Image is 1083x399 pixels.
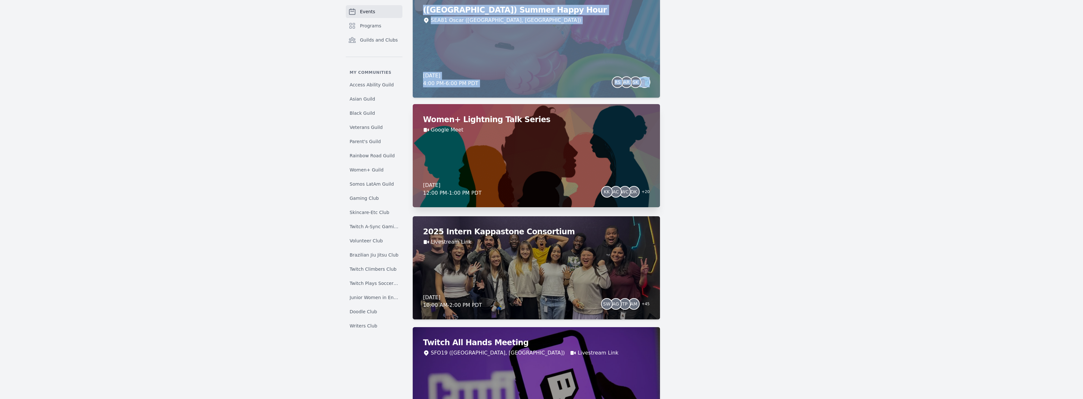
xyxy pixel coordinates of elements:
span: WC [621,190,629,194]
a: Twitch Climbers Club [346,263,402,275]
span: KK [604,190,609,194]
a: Doodle Club [346,306,402,317]
span: Rainbow Road Guild [350,152,395,159]
span: AR [623,80,629,84]
a: Black Guild [346,107,402,119]
a: Programs [346,19,402,32]
span: Junior Women in Engineering Club [350,294,399,301]
a: Parent's Guild [346,136,402,147]
span: Twitch A-Sync Gaming (TAG) Club [350,223,399,230]
span: Women+ Guild [350,167,383,173]
a: Skincare-Etc Club [346,207,402,218]
span: Twitch Plays Soccer Club [350,280,399,287]
a: Brazilian Jiu Jitsu Club [346,249,402,261]
div: [DATE] 10:00 AM - 2:00 PM PDT [423,294,482,309]
a: Veterans Guild [346,122,402,133]
h2: 2025 Intern Kappastone Consortium [423,227,650,237]
span: TP [622,302,627,306]
span: RS [615,80,621,84]
div: SFO19 ([GEOGRAPHIC_DATA], [GEOGRAPHIC_DATA]) [431,349,565,357]
a: Somos LatAm Guild [346,178,402,190]
h2: ([GEOGRAPHIC_DATA]) Summer Happy Hour [423,5,650,15]
a: Writers Club [346,320,402,332]
nav: Sidebar [346,5,402,333]
a: Gaming Club [346,192,402,204]
a: Access Ability Guild [346,79,402,91]
a: Livestream Link [431,238,472,246]
a: Volunteer Club [346,235,402,247]
span: AC [613,190,619,194]
span: SW [603,302,610,306]
div: [DATE] 4:00 PM - 6:00 PM PDT [423,72,478,87]
span: Parent's Guild [350,138,381,145]
span: Asian Guild [350,96,375,102]
span: Volunteer Club [350,238,383,244]
span: AM [630,302,637,306]
span: Black Guild [350,110,375,116]
a: Women+ Lightning Talk SeriesGoogle Meet[DATE]12:00 PM-1:00 PM PDTKKACWCDK+20 [413,104,660,207]
a: Events [346,5,402,18]
a: 2025 Intern Kappastone ConsortiumLivestream Link[DATE]10:00 AM-2:00 PM PDTSWAGTPAM+45 [413,216,660,319]
a: Asian Guild [346,93,402,105]
span: Guilds and Clubs [360,37,398,43]
span: DK [631,190,637,194]
span: SK [633,80,638,84]
span: Brazilian Jiu Jitsu Club [350,252,399,258]
a: Junior Women in Engineering Club [346,292,402,303]
span: Writers Club [350,323,377,329]
a: Rainbow Road Guild [346,150,402,161]
span: Events [360,8,375,15]
span: Gaming Club [350,195,379,201]
span: Somos LatAm Guild [350,181,394,187]
span: Veterans Guild [350,124,383,131]
div: [DATE] 12:00 PM - 1:00 PM PDT [423,181,482,197]
h2: Twitch All Hands Meeting [423,337,650,348]
span: Programs [360,23,381,29]
a: Women+ Guild [346,164,402,176]
span: Doodle Club [350,308,377,315]
span: AG [613,302,619,306]
a: Twitch A-Sync Gaming (TAG) Club [346,221,402,232]
span: Access Ability Guild [350,82,394,88]
a: Guilds and Clubs [346,34,402,46]
p: My communities [346,70,402,75]
span: Twitch Climbers Club [350,266,397,272]
span: Skincare-Etc Club [350,209,389,216]
a: Twitch Plays Soccer Club [346,277,402,289]
a: Livestream Link [578,349,618,357]
h2: Women+ Lightning Talk Series [423,114,650,125]
span: + 20 [638,188,650,197]
div: SEA81 Oscar ([GEOGRAPHIC_DATA], [GEOGRAPHIC_DATA]) [431,16,581,24]
a: Google Meet [431,126,463,134]
span: + 45 [638,300,650,309]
